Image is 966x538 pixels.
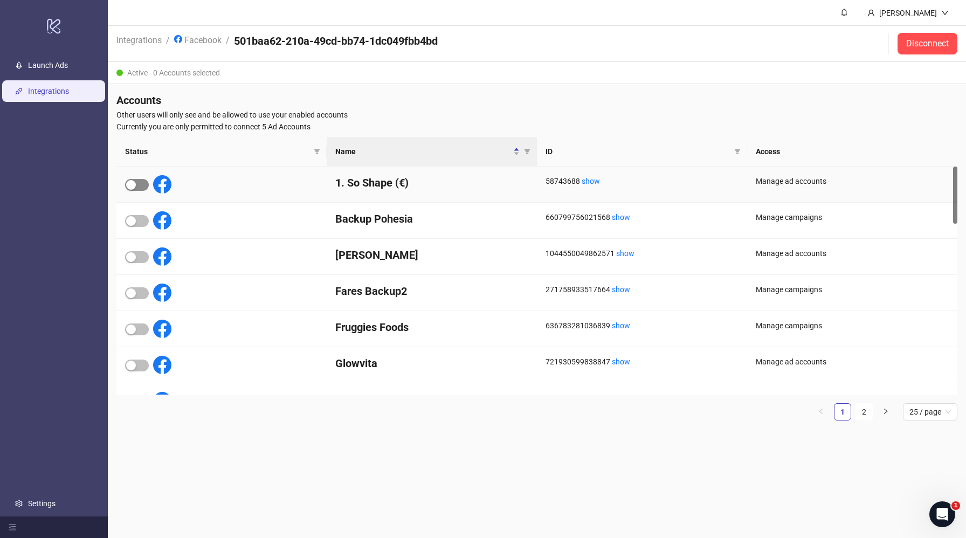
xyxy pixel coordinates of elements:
a: Integrations [114,33,164,45]
span: user [867,9,875,17]
li: 2 [855,403,873,420]
h4: Backup Pohesia [335,211,528,226]
h4: Heykiz [335,392,528,407]
div: 636783281036839 [546,320,739,332]
h4: Accounts [116,93,957,108]
span: right [882,408,889,415]
a: Facebook [172,33,224,45]
h4: Fruggies Foods [335,320,528,335]
span: filter [734,148,741,155]
span: ID [546,146,730,157]
div: Manage campaigns [756,320,949,332]
span: bell [840,9,848,16]
span: left [818,408,824,415]
span: filter [522,143,533,160]
span: Other users will only see and be allowed to use your enabled accounts [116,109,957,121]
h4: [PERSON_NAME] [335,247,528,263]
span: Name [335,146,511,157]
iframe: Intercom live chat [929,501,955,527]
li: Previous Page [812,403,830,420]
div: 271758933517664 [546,284,739,295]
span: Currently you are only permitted to connect 5 Ad Accounts [116,121,957,133]
a: show [612,285,630,294]
div: Page Size [903,403,957,420]
span: filter [312,143,322,160]
div: Manage ad accounts [756,247,949,259]
th: Name [327,137,537,167]
a: Settings [28,499,56,508]
div: Active - 0 Accounts selected [108,62,966,84]
a: 2 [856,404,872,420]
div: 1044550049862571 [546,247,739,259]
li: Next Page [877,403,894,420]
span: Disconnect [906,39,949,49]
div: 721930599838847 [546,356,739,368]
h4: Fares Backup2 [335,284,528,299]
a: show [612,321,630,330]
h4: 501baa62-210a-49cd-bb74-1dc049fbb4bd [234,33,438,49]
li: / [166,33,170,54]
a: show [616,249,634,258]
div: 660799756021568 [546,211,739,223]
div: Manage ad accounts [756,175,949,187]
button: Disconnect [898,33,957,54]
span: 25 / page [909,404,951,420]
h4: Glowvita [335,356,528,371]
a: Integrations [28,87,69,95]
span: down [941,9,949,17]
a: show [612,213,630,222]
a: Launch Ads [28,61,68,70]
th: Access [747,137,957,167]
span: Status [125,146,309,157]
span: filter [732,143,743,160]
a: show [582,177,600,185]
div: Manage ad accounts [756,392,949,404]
span: filter [524,148,530,155]
div: Manage campaigns [756,211,949,223]
div: 58743688 [546,175,739,187]
a: show [616,394,634,402]
button: right [877,403,894,420]
span: filter [314,148,320,155]
span: menu-fold [9,523,16,531]
span: 1 [951,501,960,510]
li: / [226,33,230,54]
div: 1344230323792294 [546,392,739,404]
div: Manage ad accounts [756,356,949,368]
a: 1 [834,404,851,420]
li: 1 [834,403,851,420]
h4: 1. So Shape (€) [335,175,528,190]
button: left [812,403,830,420]
div: Manage campaigns [756,284,949,295]
div: [PERSON_NAME] [875,7,941,19]
a: show [612,357,630,366]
